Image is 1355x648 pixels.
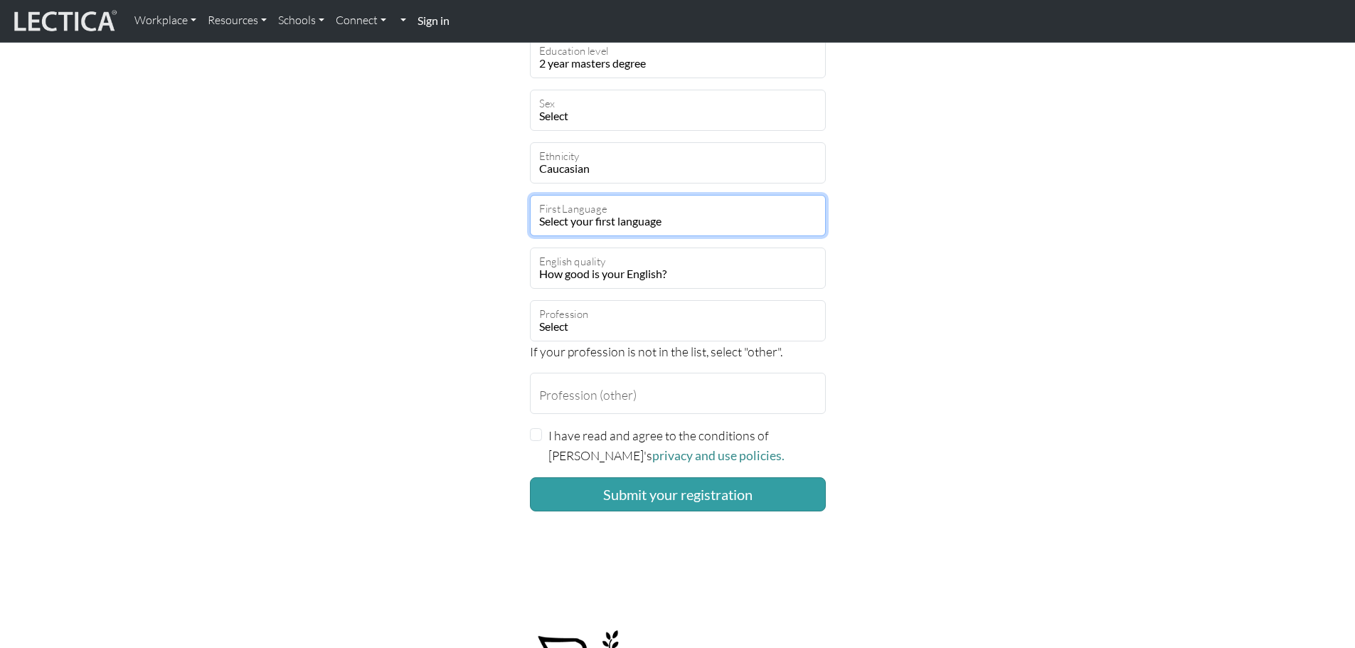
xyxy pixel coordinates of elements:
[412,6,455,36] a: Sign in
[652,448,785,463] a: privacy and use policies.
[202,6,272,36] a: Resources
[272,6,330,36] a: Schools
[330,6,392,36] a: Connect
[530,477,826,511] button: Submit your registration
[548,425,826,466] label: I have read and agree to the conditions of [PERSON_NAME]'s
[129,6,202,36] a: Workplace
[530,344,782,359] span: If your profession is not in the list, select "other".
[11,8,117,35] img: lecticalive
[418,14,450,27] strong: Sign in
[530,373,826,414] input: Profession (other)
